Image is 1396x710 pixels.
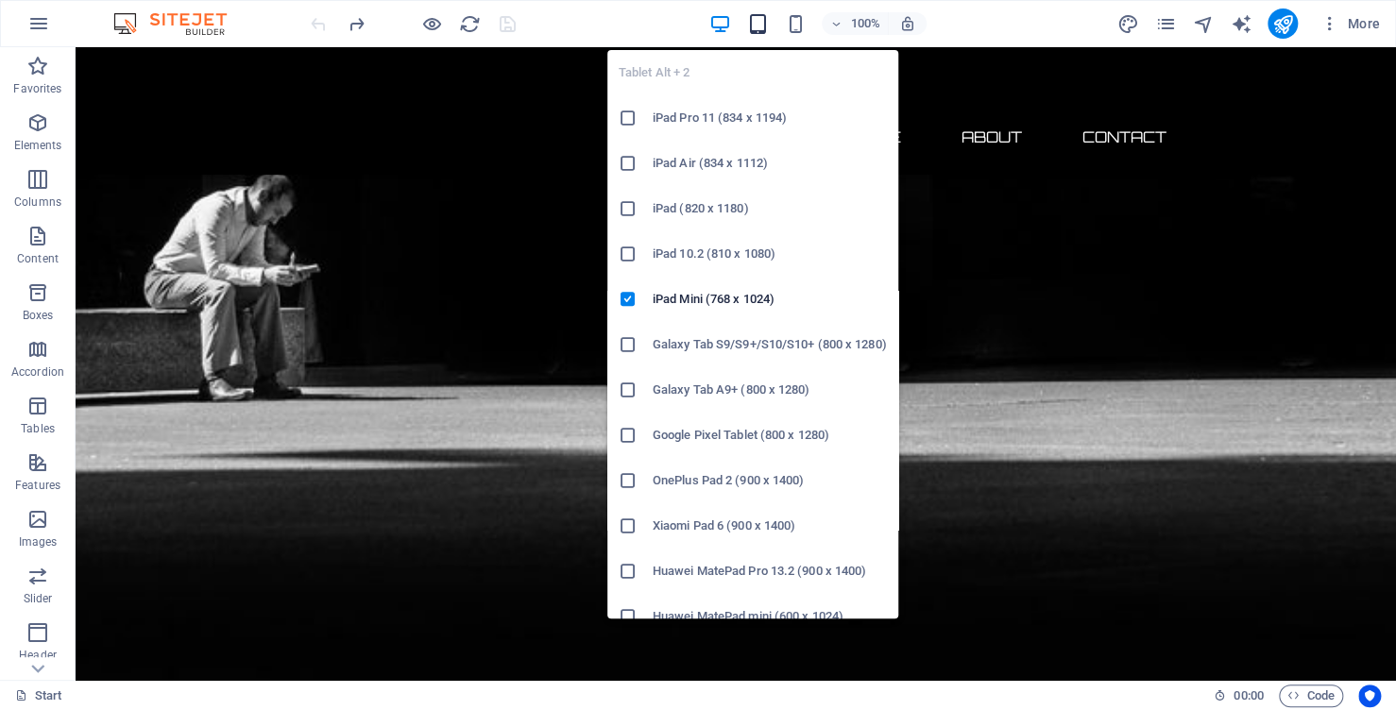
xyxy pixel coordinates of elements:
[653,560,887,583] h6: Huawei MatePad Pro 13.2 (900 x 1400)
[1358,685,1381,707] button: Usercentrics
[11,364,64,380] p: Accordion
[1116,12,1139,35] button: design
[1287,685,1335,707] span: Code
[24,591,53,606] p: Slider
[345,12,367,35] button: redo
[653,515,887,537] h6: Xiaomi Pad 6 (900 x 1400)
[19,648,57,663] p: Header
[653,152,887,175] h6: iPad Air (834 x 1112)
[458,12,481,35] button: reload
[1214,685,1264,707] h6: Session time
[653,469,887,492] h6: OnePlus Pad 2 (900 x 1400)
[653,379,887,401] h6: Galaxy Tab A9+ (800 x 1280)
[899,15,916,32] i: On resize automatically adjust zoom level to fit chosen device.
[653,605,887,628] h6: Huawei MatePad mini (600 x 1024)
[14,138,62,153] p: Elements
[23,308,54,323] p: Boxes
[653,424,887,447] h6: Google Pixel Tablet (800 x 1280)
[1279,685,1343,707] button: Code
[1230,12,1252,35] button: text_generator
[1192,13,1214,35] i: Navigator
[653,107,887,129] h6: iPad Pro 11 (834 x 1194)
[1313,8,1387,39] button: More
[346,13,367,35] i: Redo: Delete elements (Ctrl+Y, ⌘+Y)
[1230,13,1251,35] i: AI Writer
[1192,12,1215,35] button: navigator
[850,12,880,35] h6: 100%
[21,421,55,436] p: Tables
[13,81,61,96] p: Favorites
[14,194,61,210] p: Columns
[653,288,887,311] h6: iPad Mini (768 x 1024)
[17,251,59,266] p: Content
[1320,14,1380,33] span: More
[15,478,60,493] p: Features
[653,333,887,356] h6: Galaxy Tab S9/S9+/S10/S10+ (800 x 1280)
[459,13,481,35] i: Reload page
[822,12,889,35] button: 100%
[1268,8,1298,39] button: publish
[1271,13,1293,35] i: Publish
[1154,12,1177,35] button: pages
[1116,13,1138,35] i: Design (Ctrl+Alt+Y)
[19,534,58,549] p: Images
[15,685,62,707] a: Click to cancel selection. Double-click to open Pages
[653,197,887,220] h6: iPad (820 x 1180)
[653,243,887,265] h6: iPad 10.2 (810 x 1080)
[1234,685,1263,707] span: 00 00
[109,12,250,35] img: Editor Logo
[1247,688,1250,702] span: :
